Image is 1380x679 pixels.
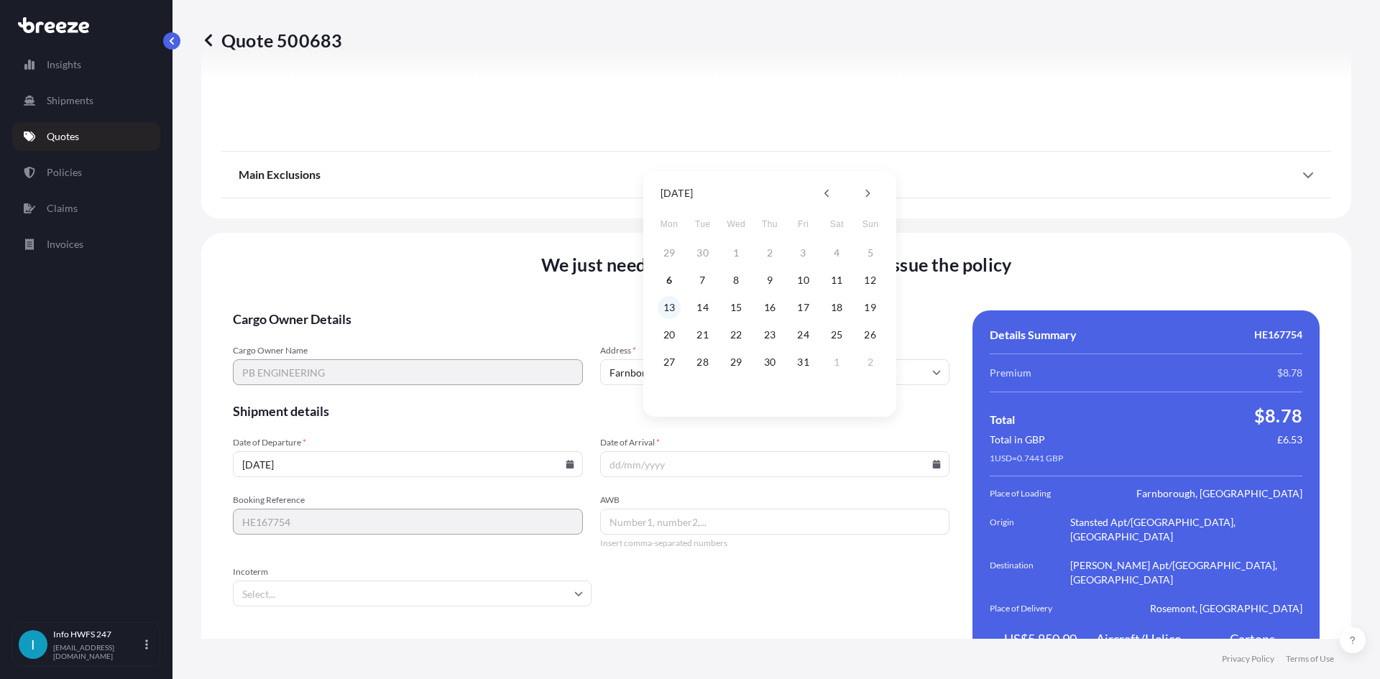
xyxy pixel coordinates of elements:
[233,310,949,328] span: Cargo Owner Details
[758,296,781,319] button: 16
[792,323,815,346] button: 24
[1254,328,1302,342] span: HE167754
[12,86,160,115] a: Shipments
[53,629,142,640] p: Info HWFS 247
[12,50,160,79] a: Insights
[12,122,160,151] a: Quotes
[47,129,79,144] p: Quotes
[859,269,882,292] button: 12
[691,351,714,374] button: 28
[691,323,714,346] button: 21
[990,366,1031,380] span: Premium
[600,437,950,448] span: Date of Arrival
[233,581,592,606] input: Select...
[1222,653,1274,665] a: Privacy Policy
[233,437,583,448] span: Date of Departure
[12,158,160,187] a: Policies
[792,296,815,319] button: 17
[691,269,714,292] button: 7
[658,323,681,346] button: 20
[239,167,321,182] span: Main Exclusions
[1136,486,1302,501] span: Farnborough, [GEOGRAPHIC_DATA]
[1096,630,1197,647] span: Aircraft/Helicopters: Parts and Accessories, but excluding Aircraft Engines
[658,296,681,319] button: 13
[233,402,949,420] span: Shipment details
[825,296,848,319] button: 18
[239,157,1314,192] div: Main Exclusions
[857,210,883,239] span: Sunday
[990,486,1070,501] span: Place of Loading
[201,29,342,52] p: Quote 500683
[691,296,714,319] button: 14
[990,515,1070,544] span: Origin
[600,494,950,506] span: AWB
[1070,558,1302,587] span: [PERSON_NAME] Apt/[GEOGRAPHIC_DATA], [GEOGRAPHIC_DATA]
[656,210,682,239] span: Monday
[31,637,35,652] span: I
[661,185,693,202] div: [DATE]
[859,296,882,319] button: 19
[724,351,747,374] button: 29
[12,230,160,259] a: Invoices
[791,210,816,239] span: Friday
[12,194,160,223] a: Claims
[1286,653,1334,665] a: Terms of Use
[1004,630,1077,647] span: US$5,850.90
[1070,515,1302,544] span: Stansted Apt/[GEOGRAPHIC_DATA], [GEOGRAPHIC_DATA]
[724,296,747,319] button: 15
[723,210,749,239] span: Wednesday
[990,601,1070,616] span: Place of Delivery
[825,351,848,374] button: 1
[47,165,82,180] p: Policies
[541,253,1012,276] span: We just need a few more details before we issue the policy
[47,93,93,108] p: Shipments
[990,328,1077,342] span: Details Summary
[600,451,950,477] input: dd/mm/yyyy
[1277,366,1302,380] span: $8.78
[990,433,1045,447] span: Total in GBP
[990,453,1063,464] span: 1 USD = 0.7441 GBP
[859,351,882,374] button: 2
[47,201,78,216] p: Claims
[600,359,950,385] input: Cargo owner address
[1230,630,1275,647] span: Cartons
[990,558,1070,587] span: Destination
[600,345,950,356] span: Address
[1254,404,1302,427] span: $8.78
[758,351,781,374] button: 30
[792,351,815,374] button: 31
[792,269,815,292] button: 10
[1277,433,1302,447] span: £6.53
[600,537,950,549] span: Insert comma-separated numbers
[658,351,681,374] button: 27
[233,345,583,356] span: Cargo Owner Name
[825,323,848,346] button: 25
[758,269,781,292] button: 9
[859,323,882,346] button: 26
[990,412,1015,427] span: Total
[824,210,850,239] span: Saturday
[53,643,142,660] p: [EMAIL_ADDRESS][DOMAIN_NAME]
[724,323,747,346] button: 22
[690,210,716,239] span: Tuesday
[233,451,583,477] input: dd/mm/yyyy
[658,269,681,292] button: 6
[1150,601,1302,616] span: Rosemont, [GEOGRAPHIC_DATA]
[233,509,583,535] input: Your internal reference
[600,509,950,535] input: Number1, number2,...
[233,566,592,578] span: Incoterm
[724,269,747,292] button: 8
[757,210,783,239] span: Thursday
[47,57,81,72] p: Insights
[47,237,83,251] p: Invoices
[233,494,583,506] span: Booking Reference
[825,269,848,292] button: 11
[758,323,781,346] button: 23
